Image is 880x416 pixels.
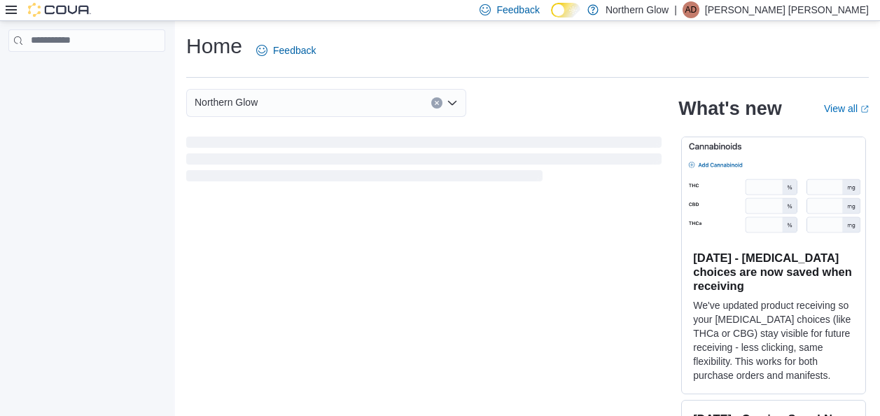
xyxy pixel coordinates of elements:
[28,3,91,17] img: Cova
[685,1,697,18] span: AD
[431,97,442,109] button: Clear input
[824,103,869,114] a: View allExternal link
[678,97,781,120] h2: What's new
[606,1,669,18] p: Northern Glow
[674,1,677,18] p: |
[860,105,869,113] svg: External link
[273,43,316,57] span: Feedback
[186,139,662,184] span: Loading
[195,94,258,111] span: Northern Glow
[551,18,552,18] span: Dark Mode
[186,32,242,60] h1: Home
[496,3,539,17] span: Feedback
[683,1,699,18] div: Annabel Dela Cruz
[705,1,869,18] p: [PERSON_NAME] [PERSON_NAME]
[551,3,580,18] input: Dark Mode
[693,251,854,293] h3: [DATE] - [MEDICAL_DATA] choices are now saved when receiving
[251,36,321,64] a: Feedback
[447,97,458,109] button: Open list of options
[8,55,165,88] nav: Complex example
[693,298,854,382] p: We've updated product receiving so your [MEDICAL_DATA] choices (like THCa or CBG) stay visible fo...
